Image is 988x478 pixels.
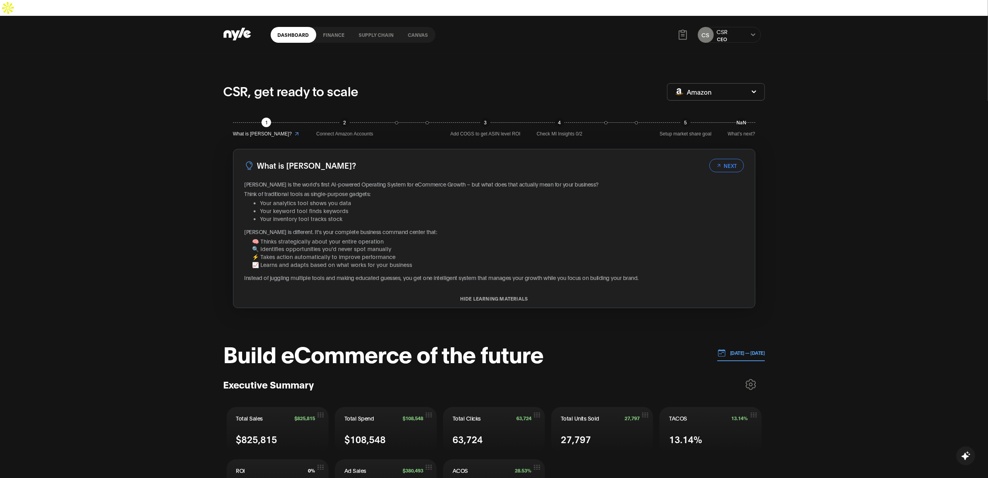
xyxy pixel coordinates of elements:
span: Connect Amazon Accounts [316,130,373,138]
img: LightBulb [245,161,254,170]
li: 📈 Learns and adapts based on what works for your business [252,261,744,269]
div: 2 [340,118,350,127]
button: NEXT [709,159,744,172]
span: Ad Sales [344,467,366,474]
button: Total Spend$108,548$108,548 [335,407,437,453]
span: Setup market share goal [660,130,712,138]
p: Think of traditional tools as single-purpose gadgets: [245,190,744,198]
button: Total Units Sold27,79727,797 [551,407,653,453]
span: Add COGS to get ASIN level ROI [451,130,521,138]
a: finance [316,27,352,43]
li: ⚡ Takes action automatically to improve performance [252,253,744,261]
p: [PERSON_NAME] is the world's first AI-powered Operating System for eCommerce Growth – but what do... [245,180,744,188]
button: Amazon [667,83,765,101]
button: CSRCEO [717,28,728,42]
span: Total Units Sold [561,414,599,422]
span: Total Sales [236,414,263,422]
span: $380,493 [403,468,423,473]
span: Total Spend [344,414,374,422]
span: 63,724 [453,432,483,446]
li: Your keyword tool finds keywords [260,207,744,215]
li: Your analytics tool shows you data [260,199,744,207]
div: AmazonAmazon [667,83,765,101]
h3: Executive Summary [224,378,314,390]
img: Amazon [675,88,683,95]
button: CS [698,27,714,43]
p: Instead of juggling multiple tools and making educated guesses, you get one intelligent system th... [245,274,744,282]
span: 63,724 [516,415,531,421]
div: 1 [262,118,271,127]
div: NaN [737,118,746,127]
li: 🔍 Identifies opportunities you'd never spot manually [252,245,744,253]
span: $108,548 [344,432,386,446]
h3: What is [PERSON_NAME]? [257,159,356,171]
p: CSR, get ready to scale [224,81,359,100]
span: Check MI Insights 0/2 [537,130,582,138]
p: [PERSON_NAME] is different. It's your complete business command center that: [245,228,744,236]
li: Your inventory tool tracks stock [260,215,744,223]
span: 0% [308,468,315,473]
span: ROI [236,467,245,474]
p: [DATE] — [DATE] [726,349,765,356]
h1: Build eCommerce of the future [224,341,544,365]
div: CSR [717,28,728,36]
span: 13.14% [732,415,748,421]
span: What is [PERSON_NAME]? [233,130,292,138]
span: 27,797 [625,415,640,421]
a: Dashboard [271,27,316,43]
span: 28.53% [515,468,531,473]
span: ACOS [453,467,468,474]
img: 01.01.24 — 07.01.24 [717,349,726,357]
div: 3 [481,118,490,127]
div: 5 [681,118,690,127]
a: Supply chain [352,27,401,43]
span: 27,797 [561,432,591,446]
span: $825,815 [294,415,315,421]
div: 4 [555,118,564,127]
li: 🧠 Thinks strategically about your entire operation [252,237,744,245]
span: Amazon [687,88,712,96]
button: HIDE LEARNING MATERIALS [233,296,755,301]
button: [DATE] — [DATE] [717,345,765,361]
a: Canvas [401,27,436,43]
button: Total Sales$825,815$825,815 [227,407,329,453]
span: Total Clicks [453,414,481,422]
span: $825,815 [236,432,277,446]
button: Total Clicks63,72463,724 [443,407,545,453]
span: 13.14% [669,432,702,446]
div: CEO [717,36,728,42]
span: What’s next? [728,130,755,138]
span: $108,548 [403,415,423,421]
button: TACOS13.14%13.14% [659,407,761,453]
span: TACOS [669,414,687,422]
